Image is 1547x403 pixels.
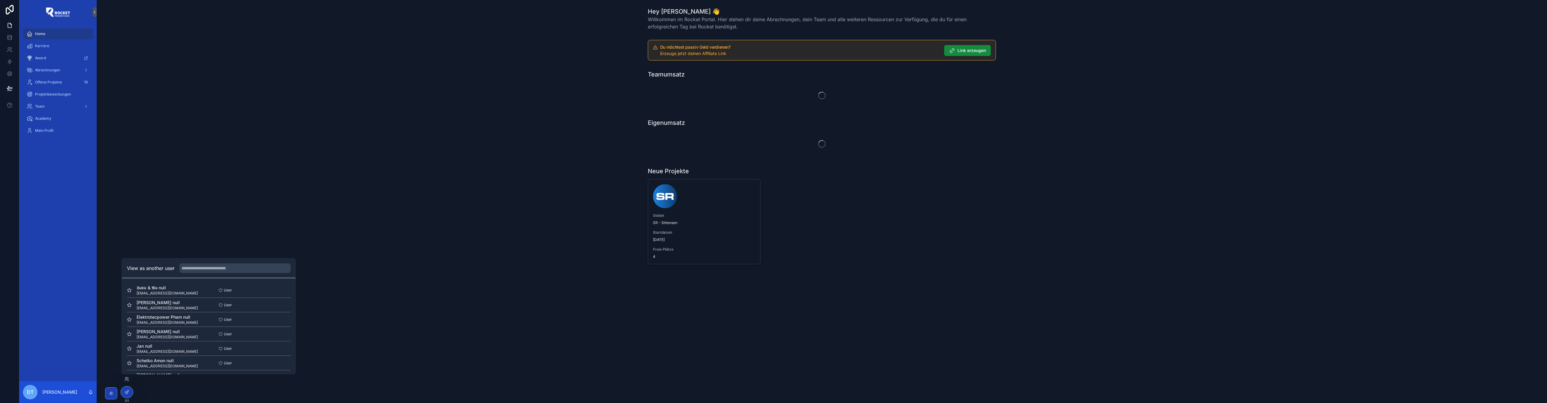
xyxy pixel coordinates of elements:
span: [PERSON_NAME] null [137,329,198,335]
span: User [224,361,232,366]
span: Award [35,56,46,60]
span: [DATE] [653,237,755,242]
span: [EMAIL_ADDRESS][DOMAIN_NAME] [137,335,198,340]
a: Abrechnungen [23,65,93,76]
span: Abrechnungen [35,68,60,73]
button: Link erzeugen [944,45,991,56]
h1: Eigenumsatz [648,119,685,127]
a: Award [23,53,93,63]
span: [PERSON_NAME] null [137,300,198,306]
p: [PERSON_NAME] [42,389,77,395]
span: User [224,346,232,351]
span: [EMAIL_ADDRESS][DOMAIN_NAME] [137,349,198,354]
span: User [224,303,232,307]
h1: Hey [PERSON_NAME] 👋 [648,7,996,16]
span: 𝕾𝖚𝖇𝖎𝖊 & 𝕸𝖔 null [137,285,198,291]
span: [EMAIL_ADDRESS][DOMAIN_NAME] [137,364,198,369]
a: Mein Profil [23,125,93,136]
span: [EMAIL_ADDRESS][DOMAIN_NAME] [137,306,198,310]
span: [EMAIL_ADDRESS][DOMAIN_NAME] [137,291,198,296]
span: Link erzeugen [958,47,986,54]
h2: View as another user [127,265,175,272]
h5: Du möchtest passiv Geld verdienen? [660,45,939,49]
span: Mein Profil [35,128,53,133]
a: Academy [23,113,93,124]
span: DT [27,388,34,396]
a: Team [23,101,93,112]
span: Schelko Amon null [137,358,198,364]
span: Freie Plätze [653,247,755,252]
span: SR - Sittensen [653,220,755,225]
span: [EMAIL_ADDRESS][DOMAIN_NAME] [137,320,198,325]
a: Projektbewerbungen [23,89,93,100]
a: Karriere [23,41,93,51]
span: Projektbewerbungen [35,92,71,97]
span: Erzeuge jetzt deinen Affiliate Link [660,51,726,56]
h1: Neue Projekte [648,167,689,175]
a: Offene Projekte19 [23,77,93,88]
a: GebietSR - SittensenStartdatum[DATE]Freie Plätze4 [648,179,761,264]
span: Academy [35,116,51,121]
div: 19 [82,79,89,86]
span: User [224,332,232,336]
span: Team [35,104,45,109]
span: Karriere [35,44,49,48]
a: Home [23,28,93,39]
span: Willkommen im Rocket Portal. Hier stehen dir deine Abrechnungen, dein Team und alle weiteren Ress... [648,16,996,30]
span: Elektrotecpower Pham null [137,314,198,320]
div: Erzeuge jetzt deinen Affiliate Link [660,50,939,57]
div: scrollable content [19,24,97,144]
img: App logo [46,7,70,17]
span: Jan null [137,343,198,349]
span: User [224,288,232,293]
span: 4 [653,254,755,259]
span: User [224,317,232,322]
span: Startdatum [653,230,755,235]
span: [PERSON_NAME] null [137,372,209,378]
span: Offene Projekte [35,80,62,85]
h1: Teamumsatz [648,70,685,79]
span: Home [35,31,45,36]
span: Gebiet [653,213,755,218]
